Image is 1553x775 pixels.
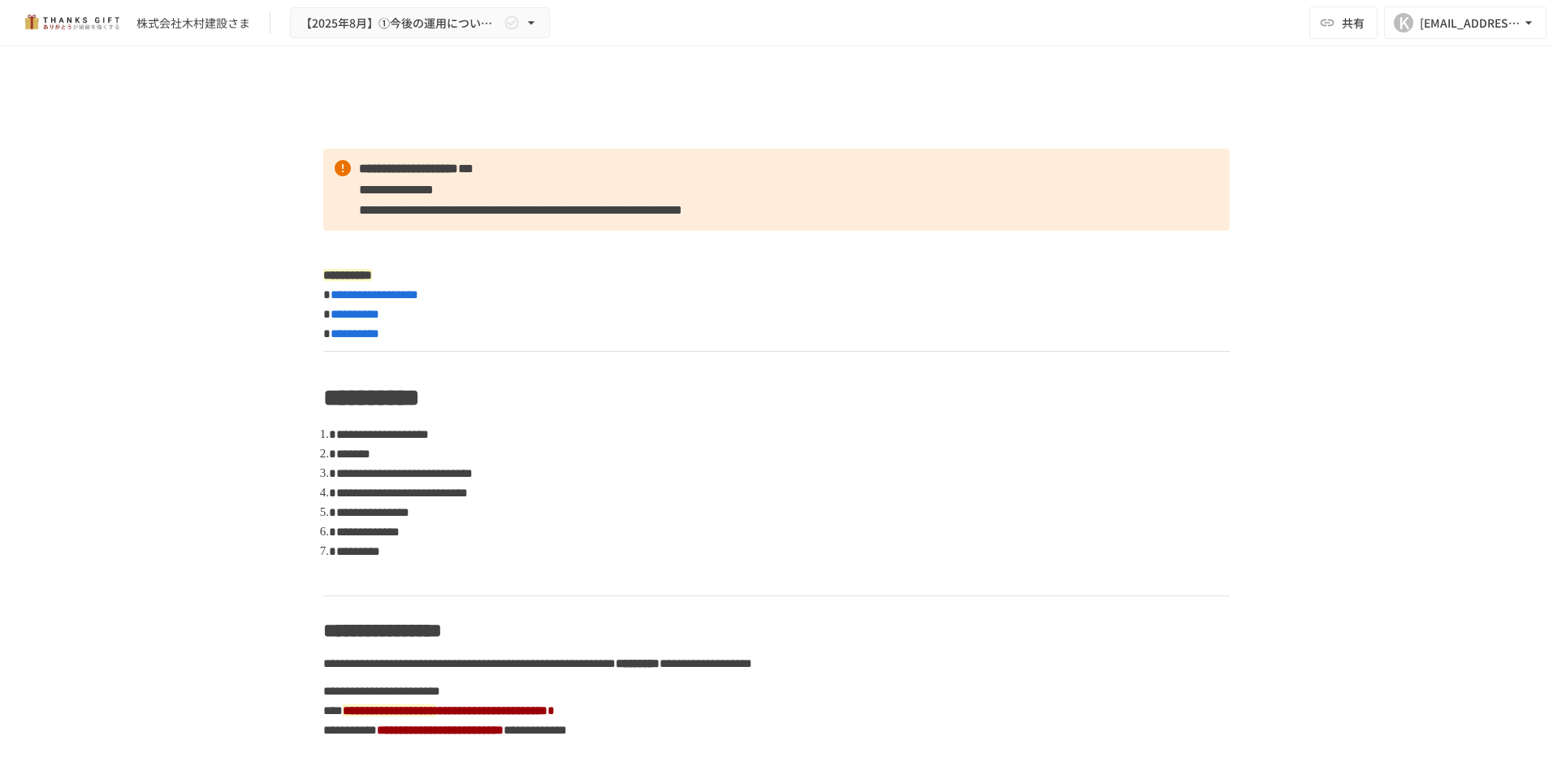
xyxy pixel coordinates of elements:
span: 共有 [1342,14,1365,32]
img: mMP1OxWUAhQbsRWCurg7vIHe5HqDpP7qZo7fRoNLXQh [19,10,123,36]
button: 【2025年8月】①今後の運用についてのご案内/THANKS GIFTキックオフMTG [290,7,550,39]
button: 共有 [1309,6,1378,39]
button: K[EMAIL_ADDRESS][DOMAIN_NAME] [1384,6,1547,39]
span: 【2025年8月】①今後の運用についてのご案内/THANKS GIFTキックオフMTG [301,13,500,33]
div: K [1394,13,1413,32]
div: 株式会社木村建設さま [136,15,250,32]
div: [EMAIL_ADDRESS][DOMAIN_NAME] [1420,13,1521,33]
